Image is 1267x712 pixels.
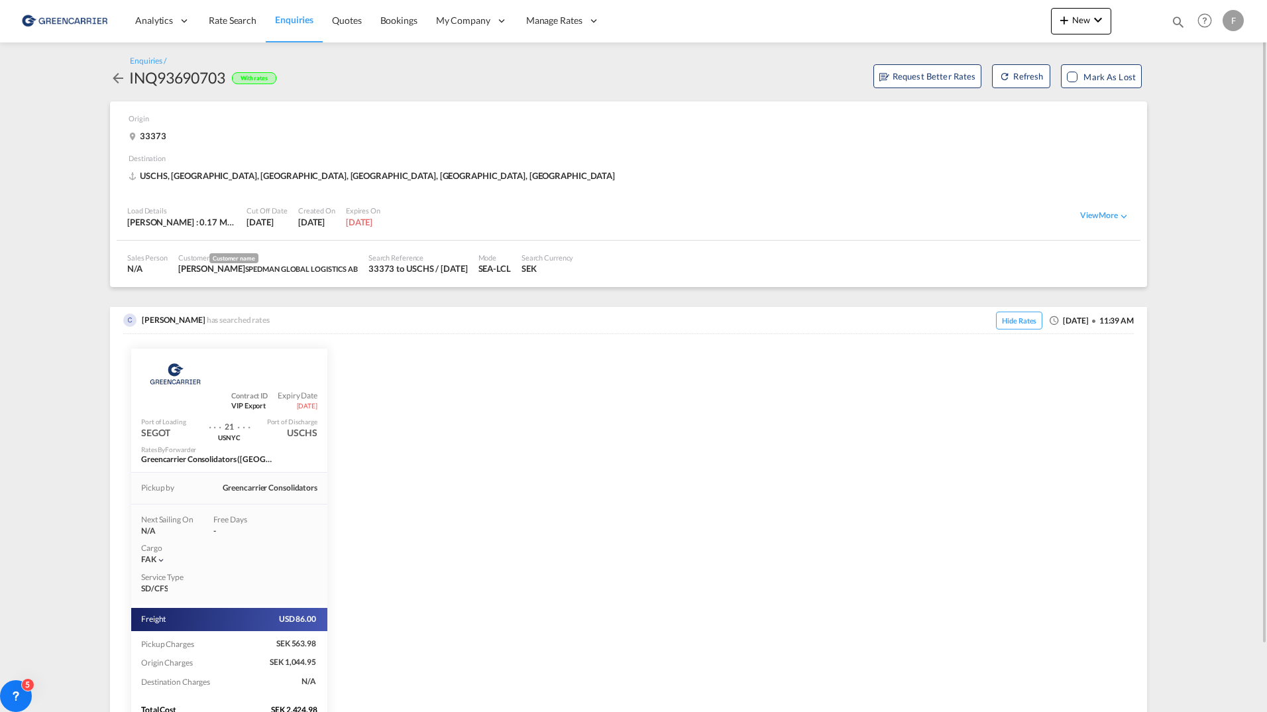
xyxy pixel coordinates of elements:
[130,56,166,67] div: Enquiries /
[1193,9,1216,32] span: Help
[302,676,317,687] span: NA
[178,263,358,274] div: [PERSON_NAME]
[1056,12,1072,28] md-icon: icon-plus 400-fg
[127,253,168,263] div: Sales Person
[1171,15,1185,29] md-icon: icon-magnify
[278,390,317,402] span: Expiry Date
[129,153,1135,170] div: Destination
[879,70,976,83] span: Request Better Rates
[873,64,982,88] button: assets/icons/custom/RBR.svgRequest Better Rates
[1056,15,1106,25] span: New
[141,543,317,554] div: Cargo
[129,67,225,88] div: INQ93690703
[142,315,205,325] span: [PERSON_NAME]
[231,390,268,400] span: Contract / Rate Agreement / Tariff / Spot Pricing Reference Number
[368,253,468,263] div: Search Reference
[127,263,168,274] div: N/A
[141,658,194,668] span: Origin Charges
[129,113,1135,130] div: Origin
[1061,64,1142,88] button: Mark as Lost
[223,483,317,494] div: Greencarrier Consolidators
[368,263,468,274] div: 33373 to USCHS / 29 Aug 2025
[231,390,278,411] div: VIP Export
[297,401,317,410] span: [DATE]
[276,638,317,650] span: SEK 563.98
[141,554,156,564] span: FAK
[213,514,266,526] div: Free Days
[165,445,196,453] span: Forwarder
[346,216,380,228] div: 27 Nov 2025
[127,216,236,228] div: [PERSON_NAME] : 0.17 MT | Volumetric Wt : 0.73 CBM | Chargeable Wt : 0.73 W/M
[478,263,511,274] div: SEA-LCL
[141,454,274,465] div: Greencarrier Consolidators (Sweden)
[231,400,268,410] span: VIP Export
[209,253,258,263] span: Customer name
[526,14,582,27] span: Manage Rates
[110,67,129,88] div: icon-arrow-left
[123,314,137,327] img: +dhDNUAAAAGSURBVAMAQPj2ef2enpgAAAAASUVORK5CYII=
[1193,9,1223,33] div: Help
[247,216,288,228] div: 29 Aug 2025
[178,253,358,263] div: Customer
[1171,15,1185,34] div: icon-magnify
[989,314,1134,328] div: [DATE] 11:39 AM
[141,526,193,537] div: N/A
[346,206,380,215] div: Expires On
[287,426,317,440] div: USCHS
[141,426,170,440] div: SEGOT
[522,263,574,274] div: SEK
[275,14,313,25] span: Enquiries
[141,514,193,526] div: Next Sailing On
[129,130,170,142] div: 33373
[879,72,889,82] md-icon: assets/icons/custom/RBR.svg
[127,206,236,215] div: Load Details
[478,253,511,263] div: Mode
[267,417,317,426] div: Port of Discharge
[522,253,574,263] div: Search Currency
[270,657,317,668] span: SEK 1,044.95
[1067,70,1136,84] md-checkbox: Mark as Lost
[141,445,196,454] div: Rates By
[1092,319,1096,323] md-icon: icon-checkbox-blank-circle
[279,614,317,625] span: USD 86.00
[1049,315,1060,326] md-icon: icon-clock
[199,433,259,442] div: via Port USNYC
[207,315,273,325] span: has searched rates
[332,15,361,26] span: Quotes
[999,71,1010,82] md-icon: icon-refresh
[209,414,222,433] div: . . .
[245,265,358,273] span: SPEDMAN GLOBAL LOGISTICS AB
[141,483,174,494] div: Pickup by
[1051,8,1111,34] button: icon-plus 400-fgNewicon-chevron-down
[1083,70,1136,84] div: Mark as Lost
[298,216,335,228] div: 29 Aug 2025
[996,312,1042,329] span: Hide Rates
[141,583,168,595] span: SD/CFS
[232,72,276,85] div: With rates
[1223,10,1244,31] div: F
[129,170,618,182] span: USCHS, [GEOGRAPHIC_DATA], [GEOGRAPHIC_DATA], [GEOGRAPHIC_DATA], [GEOGRAPHIC_DATA], [GEOGRAPHIC_DATA]
[146,357,205,390] img: Greencarrier Consolidators
[1118,210,1130,222] md-icon: icon-chevron-down
[141,417,186,426] div: Port of Loading
[141,614,167,625] span: Freight
[221,414,237,433] div: Transit Time 21
[20,6,109,36] img: 609dfd708afe11efa14177256b0082fb.png
[213,526,266,537] div: -
[436,14,490,27] span: My Company
[380,15,417,26] span: Bookings
[156,556,166,565] md-icon: icon-chevron-down
[992,64,1050,88] button: icon-refreshRefresh
[141,677,211,687] span: Destination Charges
[141,572,194,583] div: Service Type
[1080,210,1130,222] div: View Moreicon-chevron-down
[110,70,126,86] md-icon: icon-arrow-left
[237,414,250,433] div: . . .
[247,206,288,215] div: Cut Off Date
[1090,12,1106,28] md-icon: icon-chevron-down
[209,15,256,26] span: Rate Search
[141,639,195,649] span: Pickup Charges
[135,14,173,27] span: Analytics
[298,206,335,215] div: Created On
